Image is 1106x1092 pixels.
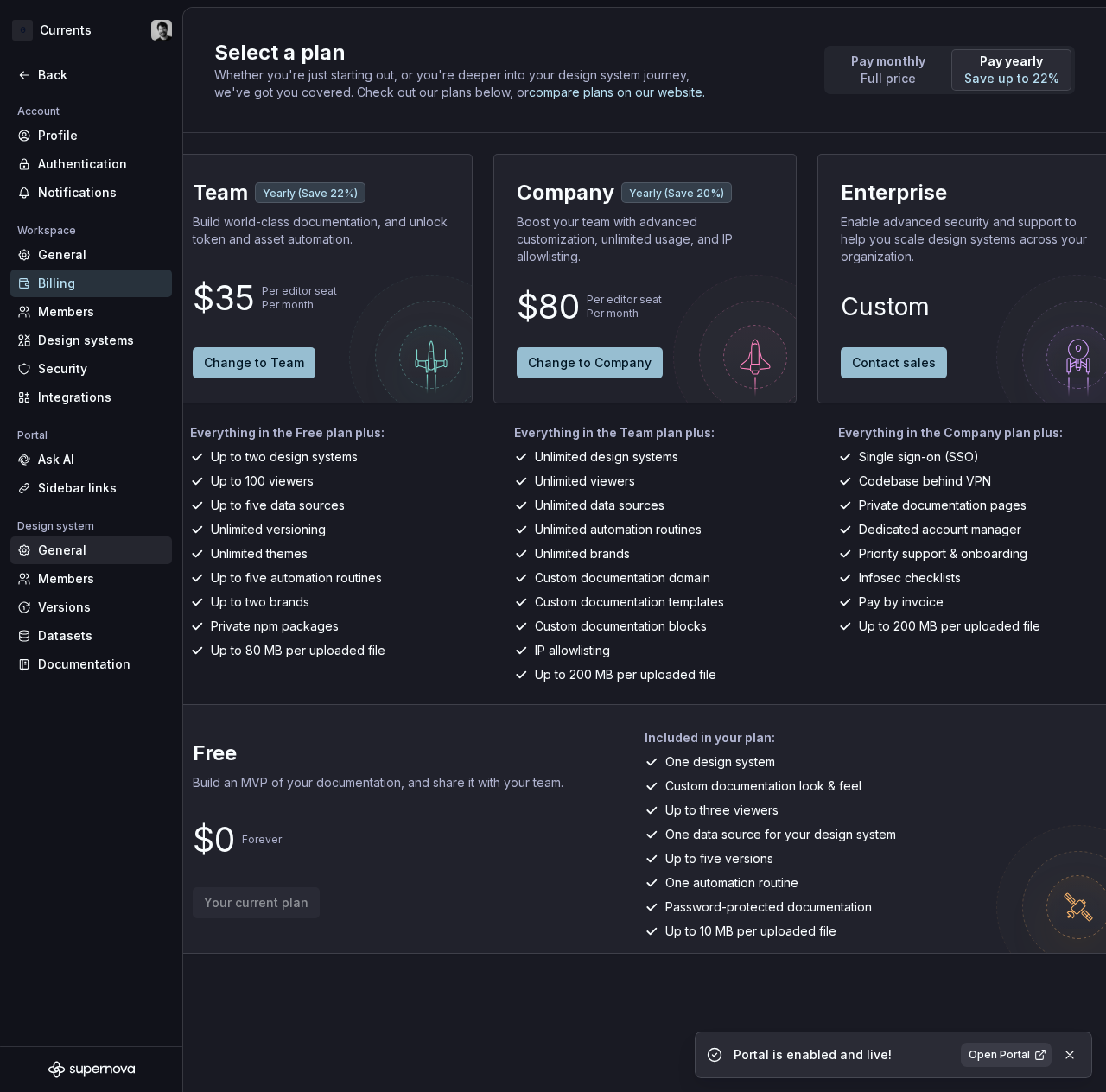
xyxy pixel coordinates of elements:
p: Up to 200 MB per uploaded file [859,618,1040,635]
div: Design systems [38,332,165,349]
div: Datasets [38,627,165,644]
a: Documentation [10,651,172,678]
p: Single sign-on (SSO) [859,448,979,466]
a: Authentication [10,150,172,178]
p: Build world-class documentation, and unlock token and asset automation. [193,213,449,248]
p: Enable advanced security and support to help you scale design systems across your organization. [841,213,1097,265]
a: Back [10,61,172,89]
a: Ask AI [10,446,172,473]
p: Up to 80 MB per uploaded file [211,642,385,659]
p: Dedicated account manager [859,521,1021,538]
div: Members [38,303,165,321]
div: Versions [38,599,165,616]
button: Change to Team [193,347,315,378]
p: Pay monthly [851,53,925,70]
p: Unlimited versioning [211,521,326,538]
p: Build an MVP of your documentation, and share it with your team. [193,774,563,791]
p: Up to 200 MB per uploaded file [535,666,716,683]
div: Back [38,67,165,84]
span: Change to Company [528,354,652,371]
div: Design system [10,516,101,536]
p: Free [193,740,237,767]
p: Up to five data sources [211,497,345,514]
button: Pay monthlyFull price [828,49,948,91]
p: Everything in the Team plan plus: [514,424,797,441]
div: General [38,542,165,559]
p: Password-protected documentation [665,898,872,916]
p: Up to three viewers [665,802,779,819]
div: General [38,246,165,263]
p: Pay yearly [964,53,1059,70]
p: $0 [193,829,235,850]
a: Members [10,298,172,326]
svg: Supernova Logo [48,1061,135,1078]
p: Unlimited data sources [535,497,664,514]
p: Save up to 22% [964,70,1059,87]
p: Enterprise [841,179,947,206]
a: Security [10,355,172,383]
a: Design systems [10,327,172,354]
p: Up to 10 MB per uploaded file [665,923,836,940]
p: Unlimited themes [211,545,308,562]
div: Billing [38,275,165,292]
div: Notifications [38,184,165,201]
div: Security [38,360,165,378]
p: One automation routine [665,874,798,892]
div: Whether you're just starting out, or you're deeper into your design system journey, we've got you... [214,67,715,101]
p: Unlimited automation routines [535,521,702,538]
a: Members [10,565,172,593]
p: Private documentation pages [859,497,1027,514]
div: Authentication [38,156,165,173]
p: Per editor seat Per month [262,284,337,312]
div: G [12,20,33,41]
a: Datasets [10,622,172,650]
p: Unlimited brands [535,545,630,562]
a: General [10,536,172,564]
p: Custom documentation templates [535,594,724,611]
a: Profile [10,122,172,149]
div: Ask AI [38,451,165,468]
a: Integrations [10,384,172,411]
p: Full price [851,70,925,87]
p: Up to two brands [211,594,309,611]
p: Private npm packages [211,618,339,635]
div: Currents [40,22,92,39]
p: $80 [517,296,580,317]
p: Included in your plan: [645,729,1105,746]
p: Company [517,179,614,206]
h2: Select a plan [214,39,804,67]
p: Forever [242,833,282,847]
span: Contact sales [852,354,936,371]
p: Priority support & onboarding [859,545,1027,562]
p: Unlimited design systems [535,448,678,466]
span: Change to Team [204,354,304,371]
p: IP allowlisting [535,642,610,659]
p: Pay by invoice [859,594,944,611]
a: Versions [10,594,172,621]
p: One design system [665,753,775,771]
a: Open Portal [961,1043,1052,1067]
button: GCurrentsTiziano Erlichman [3,11,179,49]
a: compare plans on our website. [529,84,705,101]
div: Members [38,570,165,587]
a: Sidebar links [10,474,172,502]
p: Team [193,179,248,206]
p: Custom documentation look & feel [665,778,861,795]
p: Codebase behind VPN [859,473,991,490]
div: Profile [38,127,165,144]
p: Custom documentation domain [535,569,710,587]
div: Sidebar links [38,479,165,497]
a: Notifications [10,179,172,206]
p: One data source for your design system [665,826,896,843]
p: Unlimited viewers [535,473,635,490]
p: Yearly (Save 22%) [263,187,358,200]
p: Up to five automation routines [211,569,382,587]
p: Custom [841,296,930,317]
p: Yearly (Save 20%) [629,187,724,200]
p: Per editor seat Per month [587,293,662,321]
p: Up to 100 viewers [211,473,314,490]
div: Account [10,101,67,122]
a: Billing [10,270,172,297]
